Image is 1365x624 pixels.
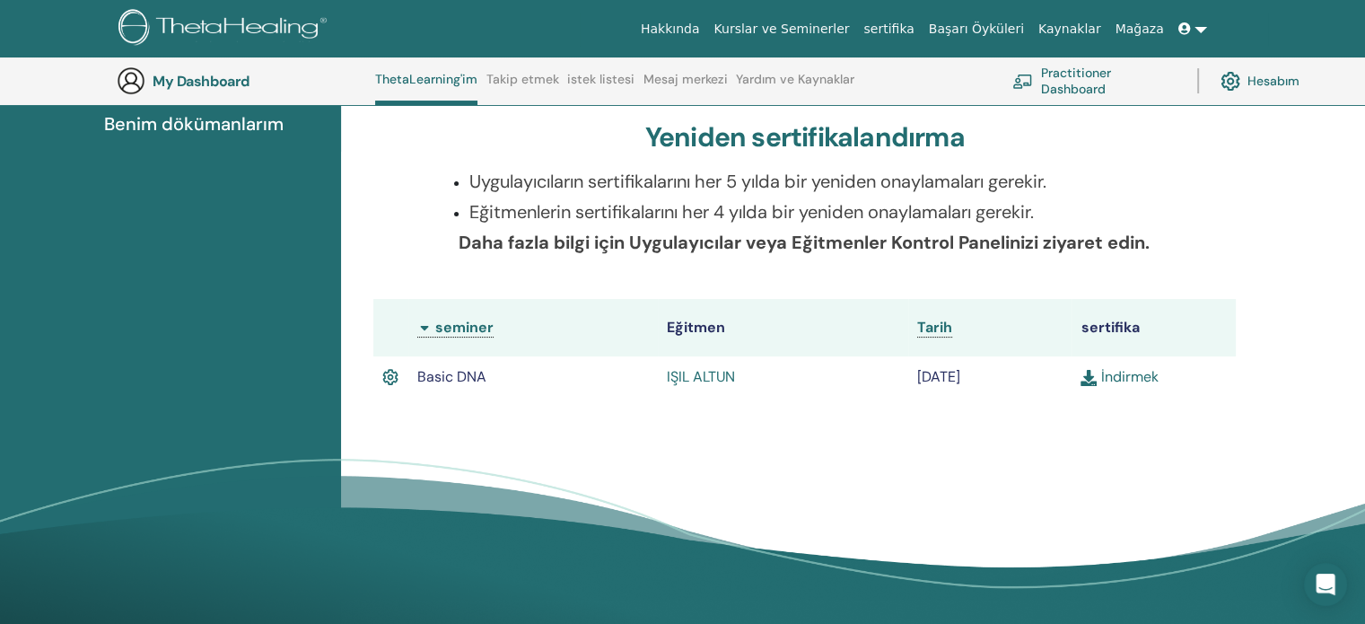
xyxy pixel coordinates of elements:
[375,72,477,105] a: ThetaLearning'im
[643,72,728,101] a: Mesaj merkezi
[153,73,332,90] h3: My Dashboard
[486,72,559,101] a: Takip etmek
[856,13,921,46] a: sertifika
[917,318,952,338] a: Tarih
[459,231,1150,254] b: Daha fazla bilgi için Uygulayıcılar veya Eğitmenler Kontrol Panelinizi ziyaret edin.
[1012,61,1176,101] a: Practitioner Dashboard
[1081,370,1097,386] img: download.svg
[645,121,965,154] h3: Yeniden sertifikalandırma
[469,168,1162,195] p: Uygulayıcıların sertifikalarını her 5 yılda bir yeniden onaylamaları gerekir.
[1081,367,1158,386] a: İndirmek
[1221,61,1299,101] a: Hesabım
[567,72,634,101] a: istek listesi
[706,13,856,46] a: Kurslar ve Seminerler
[117,66,145,95] img: generic-user-icon.jpg
[658,299,908,356] th: Eğitmen
[908,356,1072,398] td: [DATE]
[417,367,486,386] span: Basic DNA
[1072,299,1236,356] th: sertifika
[1221,67,1240,96] img: cog.svg
[1107,13,1170,46] a: Mağaza
[1012,74,1033,90] img: chalkboard-teacher.svg
[667,367,735,386] a: IŞIL ALTUN
[104,110,284,137] span: Benim dökümanlarım
[118,9,333,49] img: logo.png
[469,198,1162,225] p: Eğitmenlerin sertifikalarını her 4 yılda bir yeniden onaylamaları gerekir.
[736,72,854,101] a: Yardım ve Kaynaklar
[917,318,952,337] span: Tarih
[634,13,707,46] a: Hakkında
[922,13,1031,46] a: Başarı Öyküleri
[1031,13,1108,46] a: Kaynaklar
[382,365,398,389] img: Active Certificate
[1304,563,1347,606] div: Open Intercom Messenger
